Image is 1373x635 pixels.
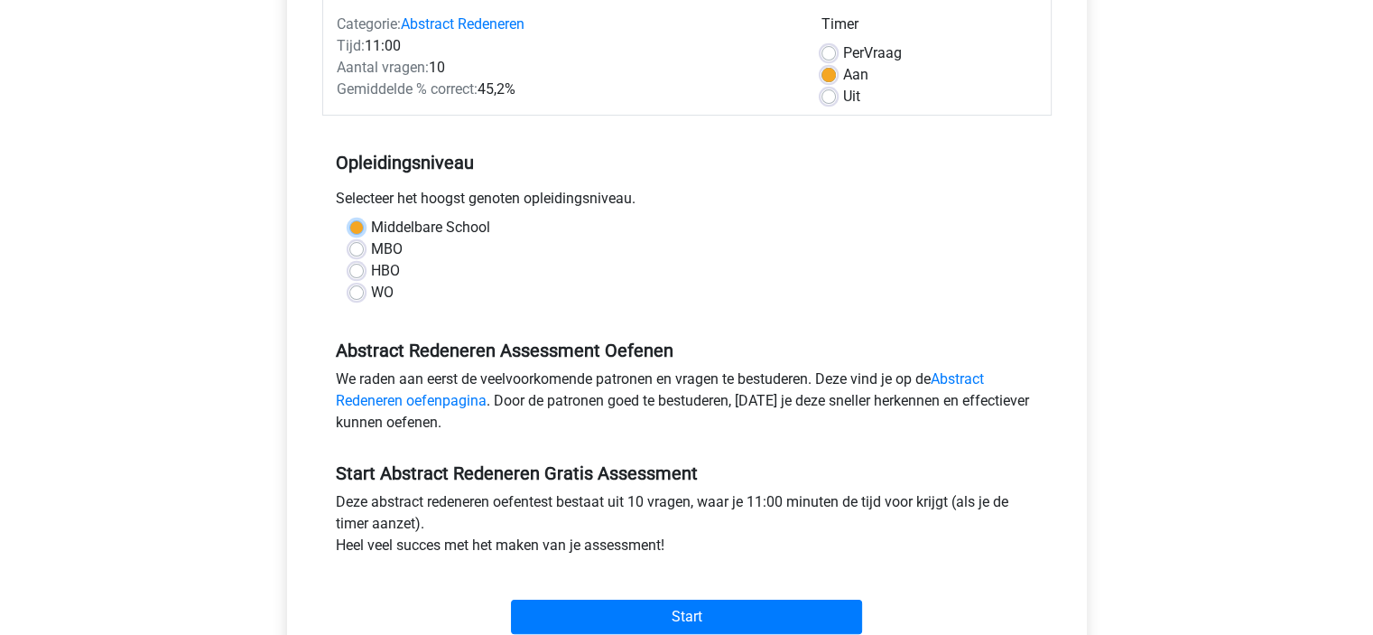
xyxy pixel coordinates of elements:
div: Timer [821,14,1037,42]
div: 11:00 [323,35,808,57]
label: Vraag [843,42,902,64]
label: Aan [843,64,868,86]
label: Middelbare School [371,217,490,238]
a: Abstract Redeneren [401,15,524,33]
div: We raden aan eerst de veelvoorkomende patronen en vragen te bestuderen. Deze vind je op de . Door... [322,369,1052,441]
span: Per [843,44,864,61]
span: Categorie: [337,15,401,33]
div: Deze abstract redeneren oefentest bestaat uit 10 vragen, waar je 11:00 minuten de tijd voor krijg... [322,491,1052,564]
label: Uit [843,86,860,107]
span: Tijd: [337,37,365,54]
div: 45,2% [323,79,808,100]
div: Selecteer het hoogst genoten opleidingsniveau. [322,188,1052,217]
span: Aantal vragen: [337,59,429,76]
h5: Abstract Redeneren Assessment Oefenen [336,340,1038,361]
label: MBO [371,238,403,260]
h5: Start Abstract Redeneren Gratis Assessment [336,462,1038,484]
span: Gemiddelde % correct: [337,80,478,98]
label: HBO [371,260,400,282]
label: WO [371,282,394,303]
input: Start [511,600,862,634]
div: 10 [323,57,808,79]
h5: Opleidingsniveau [336,145,1038,181]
